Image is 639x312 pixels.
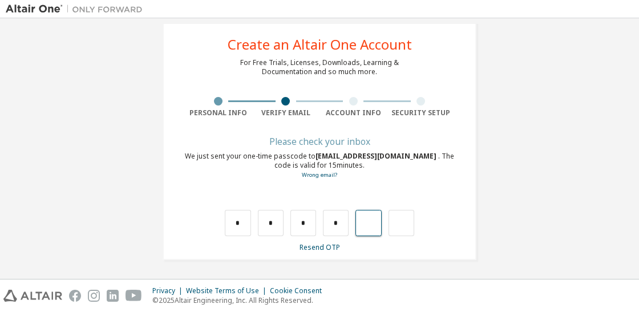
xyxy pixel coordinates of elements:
div: Security Setup [387,108,455,117]
div: Cookie Consent [270,286,329,295]
img: altair_logo.svg [3,290,62,302]
img: Altair One [6,3,148,15]
p: © 2025 Altair Engineering, Inc. All Rights Reserved. [152,295,329,305]
div: Please check your inbox [184,138,455,145]
img: youtube.svg [126,290,142,302]
img: linkedin.svg [107,290,119,302]
img: instagram.svg [88,290,100,302]
div: Verify Email [252,108,320,117]
span: [EMAIL_ADDRESS][DOMAIN_NAME] [316,151,438,161]
div: We just sent your one-time passcode to . The code is valid for 15 minutes. [184,152,455,180]
div: Personal Info [184,108,252,117]
div: Create an Altair One Account [228,38,412,51]
div: For Free Trials, Licenses, Downloads, Learning & Documentation and so much more. [240,58,399,76]
div: Privacy [152,286,186,295]
a: Resend OTP [300,242,340,252]
div: Website Terms of Use [186,286,270,295]
a: Go back to the registration form [302,171,337,179]
div: Account Info [319,108,387,117]
img: facebook.svg [69,290,81,302]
